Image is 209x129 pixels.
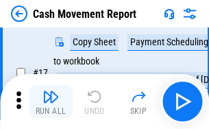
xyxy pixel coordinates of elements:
[33,67,48,78] span: # 17
[171,91,193,113] img: Main button
[130,89,147,105] img: Skip
[182,5,198,22] img: Settings menu
[29,85,73,118] button: Run All
[11,5,27,22] img: Back
[53,56,99,67] div: to workbook
[130,107,147,115] div: Skip
[33,8,136,21] div: Cash Movement Report
[36,107,66,115] div: Run All
[42,89,59,105] img: Run All
[164,8,175,19] img: Support
[70,34,119,51] div: Copy Sheet
[116,85,160,118] button: Skip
